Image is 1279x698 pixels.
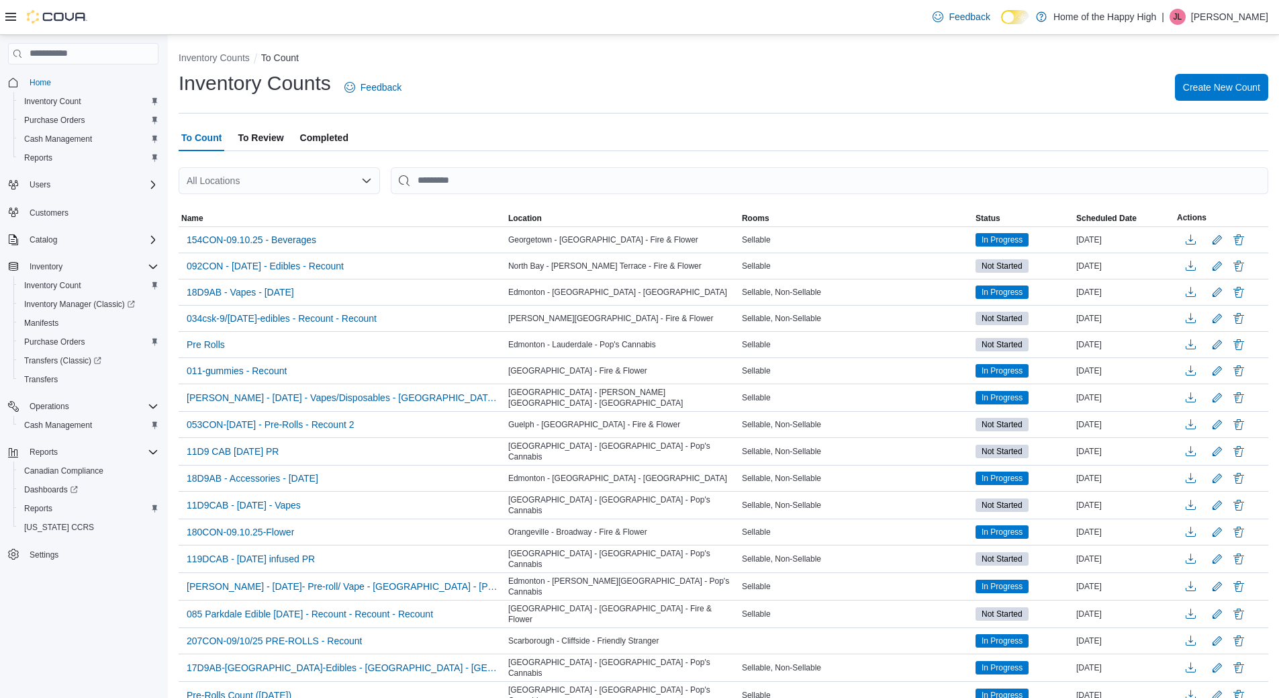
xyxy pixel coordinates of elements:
[739,524,973,540] div: Sellable
[982,445,1023,457] span: Not Started
[508,576,737,597] span: Edmonton - [PERSON_NAME][GEOGRAPHIC_DATA] - Pop's Cannabis
[508,365,647,376] span: [GEOGRAPHIC_DATA] - Fire & Flower
[181,468,324,488] button: 18D9AB - Accessories - [DATE]
[24,134,92,144] span: Cash Management
[1191,9,1268,25] p: [PERSON_NAME]
[30,401,69,412] span: Operations
[181,361,292,381] button: 011-gummies - Recount
[19,131,97,147] a: Cash Management
[1074,470,1174,486] div: [DATE]
[1074,284,1174,300] div: [DATE]
[1170,9,1186,25] div: Julia Lebek
[187,391,498,404] span: [PERSON_NAME] - [DATE] - Vapes/Disposables - [GEOGRAPHIC_DATA] - [PERSON_NAME][GEOGRAPHIC_DATA] -...
[19,334,158,350] span: Purchase Orders
[1209,308,1225,329] button: Edit count details
[1209,282,1225,302] button: Edit count details
[13,314,164,333] button: Manifests
[982,419,1023,431] span: Not Started
[982,260,1023,272] span: Not Started
[1231,633,1247,649] button: Delete
[181,415,359,435] button: 053CON-[DATE] - Pre-Rolls - Recount 2
[1231,578,1247,595] button: Delete
[187,259,344,273] span: 092CON - [DATE] - Edibles - Recount
[508,287,727,298] span: Edmonton - [GEOGRAPHIC_DATA] - [GEOGRAPHIC_DATA]
[508,313,714,324] span: [PERSON_NAME][GEOGRAPHIC_DATA] - Fire & Flower
[19,277,158,294] span: Inventory Count
[19,150,58,166] a: Reports
[976,418,1029,431] span: Not Started
[13,480,164,499] a: Dashboards
[982,662,1023,674] span: In Progress
[1074,258,1174,274] div: [DATE]
[976,391,1029,404] span: In Progress
[506,210,739,226] button: Location
[976,580,1029,593] span: In Progress
[508,419,680,430] span: Guelph - [GEOGRAPHIC_DATA] - Fire & Flower
[1053,9,1156,25] p: Home of the Happy High
[739,284,973,300] div: Sellable, Non-Sellable
[508,261,702,271] span: North Bay - [PERSON_NAME] Terrace - Fire & Flower
[13,276,164,295] button: Inventory Count
[181,441,284,462] button: 11D9 CAB [DATE] PR
[1074,497,1174,513] div: [DATE]
[24,374,58,385] span: Transfers
[976,312,1029,325] span: Not Started
[13,92,164,111] button: Inventory Count
[13,351,164,370] a: Transfers (Classic)
[24,355,101,366] span: Transfers (Classic)
[1074,606,1174,622] div: [DATE]
[181,335,230,355] button: Pre Rolls
[24,232,158,248] span: Catalog
[982,499,1023,511] span: Not Started
[181,604,438,624] button: 085 Parkdale Edible [DATE] - Recount - Recount - Recount
[508,657,737,679] span: [GEOGRAPHIC_DATA] - [GEOGRAPHIC_DATA] - Pop's Cannabis
[739,443,973,460] div: Sellable, Non-Sellable
[508,636,659,646] span: Scarborough - Cliffside - Friendly Stranger
[187,286,294,299] span: 18D9AB - Vapes - [DATE]
[181,308,382,329] button: 034csk-9/[DATE]-edibles - Recount - Recount
[1231,337,1247,353] button: Delete
[1231,606,1247,622] button: Delete
[982,472,1023,484] span: In Progress
[19,519,99,535] a: [US_STATE] CCRS
[739,210,973,226] button: Rooms
[1231,551,1247,567] button: Delete
[739,497,973,513] div: Sellable, Non-Sellable
[1001,10,1029,24] input: Dark Mode
[3,202,164,222] button: Customers
[24,204,158,220] span: Customers
[739,232,973,248] div: Sellable
[181,495,306,515] button: 11D9CAB - [DATE] - Vapes
[179,210,506,226] button: Name
[3,397,164,416] button: Operations
[508,473,727,484] span: Edmonton - [GEOGRAPHIC_DATA] - [GEOGRAPHIC_DATA]
[1209,631,1225,651] button: Edit count details
[976,213,1000,224] span: Status
[19,372,158,388] span: Transfers
[361,81,401,94] span: Feedback
[1231,390,1247,406] button: Delete
[3,175,164,194] button: Users
[13,370,164,389] button: Transfers
[13,499,164,518] button: Reports
[179,70,331,97] h1: Inventory Counts
[982,234,1023,246] span: In Progress
[30,234,57,245] span: Catalog
[982,635,1023,647] span: In Progress
[1001,24,1002,25] span: Dark Mode
[19,463,158,479] span: Canadian Compliance
[24,177,56,193] button: Users
[739,660,973,676] div: Sellable, Non-Sellable
[181,230,322,250] button: 154CON-09.10.25 - Beverages
[1074,390,1174,406] div: [DATE]
[300,124,348,151] span: Completed
[24,75,56,91] a: Home
[187,418,354,431] span: 053CON-[DATE] - Pre-Rolls - Recount 2
[976,552,1029,566] span: Not Started
[1209,576,1225,597] button: Edit count details
[742,213,769,224] span: Rooms
[19,112,158,128] span: Purchase Orders
[739,258,973,274] div: Sellable
[1074,633,1174,649] div: [DATE]
[13,462,164,480] button: Canadian Compliance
